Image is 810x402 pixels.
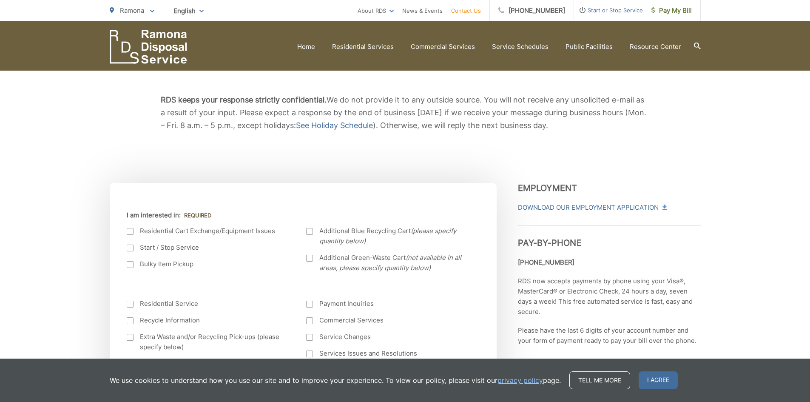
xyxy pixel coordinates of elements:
[161,95,327,104] strong: RDS keeps your response strictly confidential.
[518,258,574,266] strong: [PHONE_NUMBER]
[518,202,666,213] a: Download Our Employment Application
[319,253,469,273] span: Additional Green-Waste Cart
[518,325,701,346] p: Please have the last 6 digits of your account number and your form of payment ready to pay your b...
[127,332,290,352] label: Extra Waste and/or Recycling Pick-ups (please specify below)
[569,371,630,389] a: Tell me more
[518,183,701,193] h3: Employment
[296,119,373,132] a: See Holiday Schedule
[358,6,394,16] a: About RDS
[518,276,701,317] p: RDS now accepts payments by phone using your Visa®, MasterCard® or Electronic Check, 24 hours a d...
[451,6,481,16] a: Contact Us
[402,6,443,16] a: News & Events
[306,348,469,359] label: Services Issues and Resolutions
[127,259,290,269] label: Bulky Item Pickup
[110,375,561,385] p: We use cookies to understand how you use our site and to improve your experience. To view our pol...
[127,226,290,236] label: Residential Cart Exchange/Equipment Issues
[306,315,469,325] label: Commercial Services
[319,226,469,246] span: Additional Blue Recycling Cart
[127,315,290,325] label: Recycle Information
[497,375,543,385] a: privacy policy
[518,225,701,248] h3: Pay-by-Phone
[167,3,210,18] span: English
[120,6,144,14] span: Ramona
[566,42,613,52] a: Public Facilities
[297,42,315,52] a: Home
[127,211,211,219] label: I am interested in:
[161,94,650,132] p: We do not provide it to any outside source. You will not receive any unsolicited e-mail as a resu...
[306,299,469,309] label: Payment Inquiries
[127,242,290,253] label: Start / Stop Service
[651,6,692,16] span: Pay My Bill
[332,42,394,52] a: Residential Services
[127,299,290,309] label: Residential Service
[492,42,549,52] a: Service Schedules
[411,42,475,52] a: Commercial Services
[639,371,678,389] span: I agree
[110,30,187,64] a: EDCD logo. Return to the homepage.
[306,332,469,342] label: Service Changes
[630,42,681,52] a: Resource Center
